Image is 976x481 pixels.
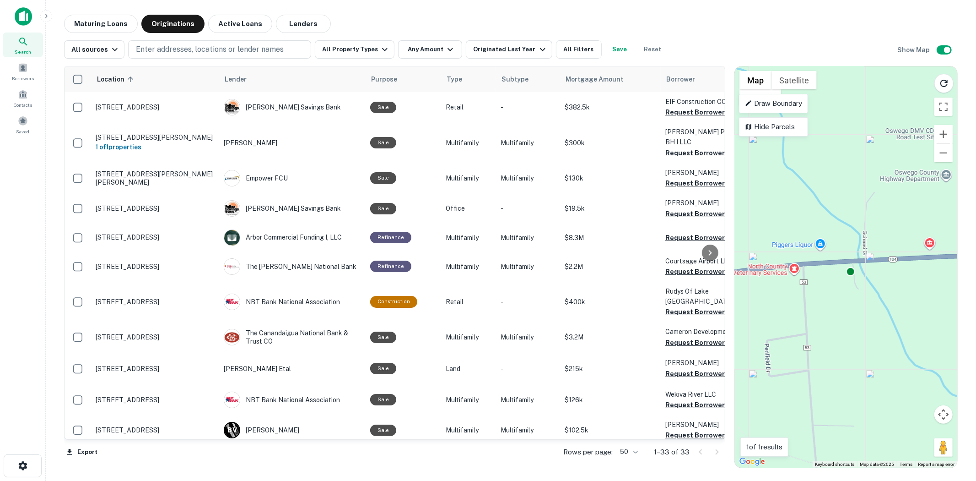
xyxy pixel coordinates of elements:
div: Empower FCU [224,170,361,186]
p: [STREET_ADDRESS] [96,103,215,111]
h6: Show Map [897,45,931,55]
p: $382.5k [565,102,656,112]
p: [STREET_ADDRESS] [96,233,215,241]
p: [STREET_ADDRESS] [96,396,215,404]
p: Multifamily [446,173,491,183]
div: This loan purpose was for refinancing [370,261,411,272]
h6: 1 of 1 properties [96,142,215,152]
button: Request Borrower Info [665,306,739,317]
div: Sale [370,137,396,148]
div: The [PERSON_NAME] National Bank [224,258,361,275]
p: Multifamily [446,395,491,405]
button: All Filters [556,40,602,59]
th: Lender [219,66,366,92]
p: $3.2M [565,332,656,342]
p: Multifamily [501,395,555,405]
p: $300k [565,138,656,148]
p: $19.5k [565,203,656,213]
p: [STREET_ADDRESS] [96,262,215,271]
div: Sale [370,332,396,343]
button: Request Borrower Info [665,148,739,159]
p: $126k [565,395,656,405]
p: Hide Parcels [745,121,802,132]
div: NBT Bank National Association [224,294,361,310]
p: [STREET_ADDRESS] [96,333,215,341]
button: All Property Types [315,40,394,59]
p: Courtsage Airport LLC [665,256,757,266]
button: Any Amount [398,40,462,59]
p: [PERSON_NAME] Portfolio BH I LLC [665,127,757,147]
a: Terms (opens in new tab) [900,462,912,467]
div: Chat Widget [930,408,976,452]
img: picture [224,170,240,186]
button: Request Borrower Info [665,399,739,410]
div: This loan purpose was for refinancing [370,232,411,243]
button: Request Borrower Info [665,337,739,348]
p: Cameron Development LLC [665,327,757,337]
button: Zoom in [934,125,953,143]
p: Multifamily [446,233,491,243]
a: Search [3,33,43,57]
p: Multifamily [446,425,491,435]
li: Terrain [740,90,780,105]
span: Purpose [371,74,409,85]
p: - [501,102,555,112]
button: Request Borrower Info [665,368,739,379]
div: Sale [370,394,396,405]
th: Purpose [366,66,441,92]
img: capitalize-icon.png [15,7,32,26]
img: picture [224,329,240,345]
p: Multifamily [501,262,555,272]
p: Wekiva River LLC [665,389,757,399]
p: Land [446,364,491,374]
div: [PERSON_NAME] Savings Bank [224,200,361,217]
p: EIF Construction CO INC [665,97,757,107]
button: Map camera controls [934,405,953,424]
div: Sale [370,425,396,436]
button: Active Loans [208,15,272,33]
div: Arbor Commercial Funding I, LLC [224,230,361,246]
div: Sale [370,102,396,113]
p: 1–33 of 33 [654,447,690,458]
button: Request Borrower Info [665,232,739,243]
a: Report a map error [918,462,954,467]
img: picture [224,259,240,274]
button: Toggle fullscreen view [934,98,953,116]
button: Request Borrower Info [665,430,739,441]
p: Multifamily [446,138,491,148]
p: [PERSON_NAME] [665,420,757,430]
p: [PERSON_NAME] [665,168,757,178]
p: $8.3M [565,233,656,243]
p: [STREET_ADDRESS][PERSON_NAME][PERSON_NAME] [96,170,215,186]
th: Location [91,66,219,92]
p: Multifamily [501,138,555,148]
th: Type [441,66,496,92]
p: B V [227,426,237,435]
button: Save your search to get updates of matches that match your search criteria. [605,40,635,59]
p: Enter addresses, locations or lender names [136,44,284,55]
p: $130k [565,173,656,183]
img: picture [224,230,240,246]
p: [STREET_ADDRESS][PERSON_NAME] [96,133,215,142]
button: Enter addresses, locations or lender names [128,40,311,59]
p: [PERSON_NAME] Etal [224,364,361,374]
p: [STREET_ADDRESS] [96,365,215,373]
button: Request Borrower Info [665,178,739,189]
img: Google [737,456,767,468]
span: Mortgage Amount [566,74,635,85]
button: Request Borrower Info [665,208,739,219]
span: Borrower [666,74,695,85]
p: [PERSON_NAME] [224,138,361,148]
a: Borrowers [3,59,43,84]
a: Saved [3,112,43,137]
div: Sale [370,203,396,214]
div: Originated Last Year [473,44,548,55]
div: This loan purpose was for construction [370,296,417,307]
button: Keyboard shortcuts [815,461,854,468]
span: Search [15,48,31,55]
a: Open this area in Google Maps (opens a new window) [737,456,767,468]
p: Rudys Of Lake [GEOGRAPHIC_DATA] INC [665,286,757,306]
button: Originations [141,15,205,33]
